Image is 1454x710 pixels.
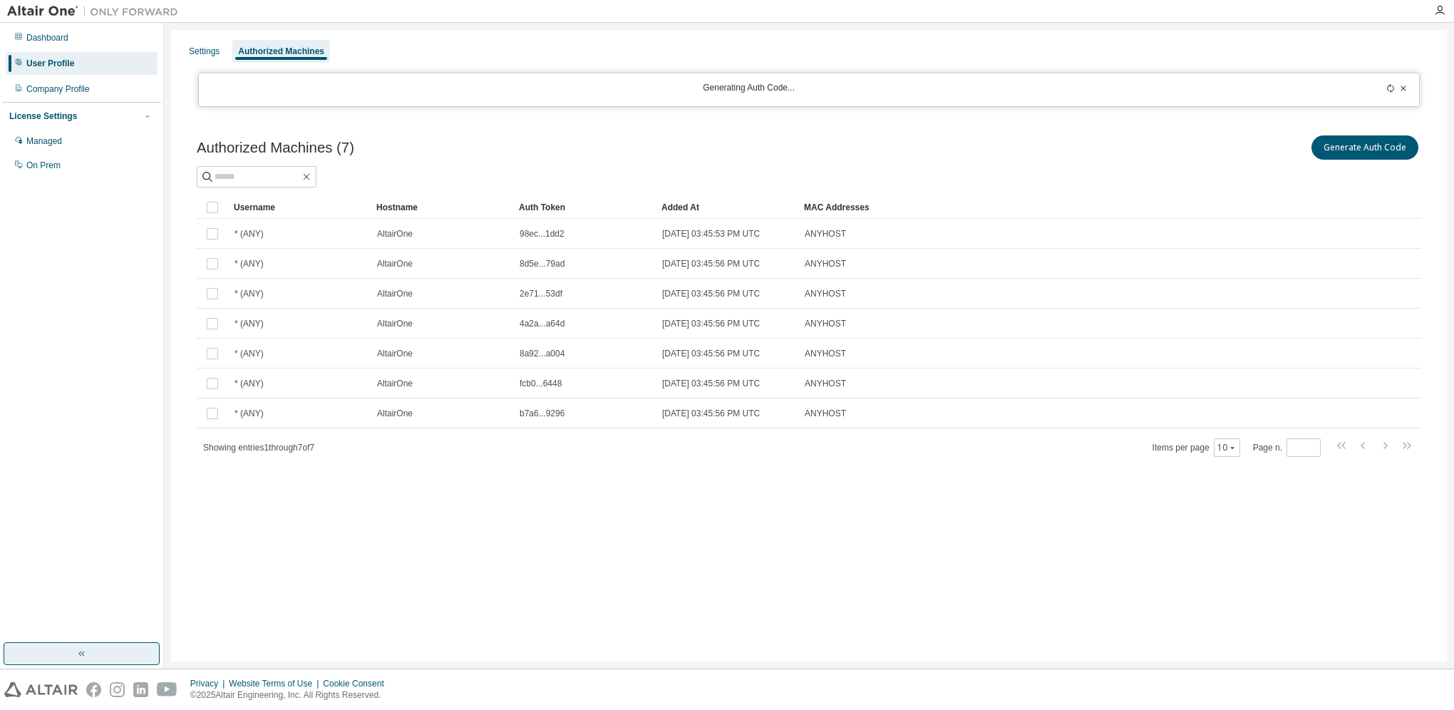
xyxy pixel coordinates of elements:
span: AltairOne [377,378,413,389]
img: linkedin.svg [133,682,148,697]
img: facebook.svg [86,682,101,697]
img: instagram.svg [110,682,125,697]
div: Privacy [190,678,229,689]
div: Dashboard [26,32,68,43]
span: 8d5e...79ad [520,258,564,269]
div: User Profile [26,58,74,69]
div: MAC Addresses [804,196,1272,219]
span: [DATE] 03:45:56 PM UTC [662,348,760,359]
span: AltairOne [377,228,413,240]
div: Settings [189,46,220,57]
img: youtube.svg [157,682,177,697]
span: [DATE] 03:45:56 PM UTC [662,288,760,299]
img: altair_logo.svg [4,682,78,697]
span: * (ANY) [234,348,264,359]
span: AltairOne [377,288,413,299]
span: Showing entries 1 through 7 of 7 [203,443,314,453]
span: 8a92...a004 [520,348,564,359]
div: On Prem [26,160,61,171]
span: ANYHOST [805,348,846,359]
span: [DATE] 03:45:56 PM UTC [662,258,760,269]
div: Auth Token [519,196,650,219]
span: fcb0...6448 [520,378,562,389]
span: ANYHOST [805,408,846,419]
span: ANYHOST [805,378,846,389]
span: * (ANY) [234,318,264,329]
div: Generating Auth Code... [207,82,1289,98]
div: Added At [661,196,793,219]
div: Managed [26,135,62,147]
span: AltairOne [377,408,413,419]
button: Generate Auth Code [1311,135,1418,160]
span: ANYHOST [805,258,846,269]
span: Authorized Machines (7) [197,140,354,156]
div: Username [234,196,365,219]
span: 2e71...53df [520,288,562,299]
div: License Settings [9,110,77,122]
span: ANYHOST [805,318,846,329]
span: Page n. [1253,438,1321,457]
div: Authorized Machines [238,46,324,57]
span: [DATE] 03:45:53 PM UTC [662,228,760,240]
span: [DATE] 03:45:56 PM UTC [662,318,760,329]
span: * (ANY) [234,288,264,299]
img: Altair One [7,4,185,19]
span: [DATE] 03:45:56 PM UTC [662,378,760,389]
span: 4a2a...a64d [520,318,564,329]
span: b7a6...9296 [520,408,564,419]
span: ANYHOST [805,228,846,240]
span: Items per page [1153,438,1240,457]
span: AltairOne [377,258,413,269]
span: * (ANY) [234,228,264,240]
span: * (ANY) [234,408,264,419]
span: AltairOne [377,348,413,359]
div: Hostname [376,196,507,219]
span: * (ANY) [234,378,264,389]
span: ANYHOST [805,288,846,299]
span: 98ec...1dd2 [520,228,564,240]
span: [DATE] 03:45:56 PM UTC [662,408,760,419]
div: Company Profile [26,83,90,95]
div: Website Terms of Use [229,678,323,689]
div: Cookie Consent [323,678,392,689]
span: * (ANY) [234,258,264,269]
button: 10 [1217,442,1237,453]
span: AltairOne [377,318,413,329]
p: © 2025 Altair Engineering, Inc. All Rights Reserved. [190,689,393,701]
